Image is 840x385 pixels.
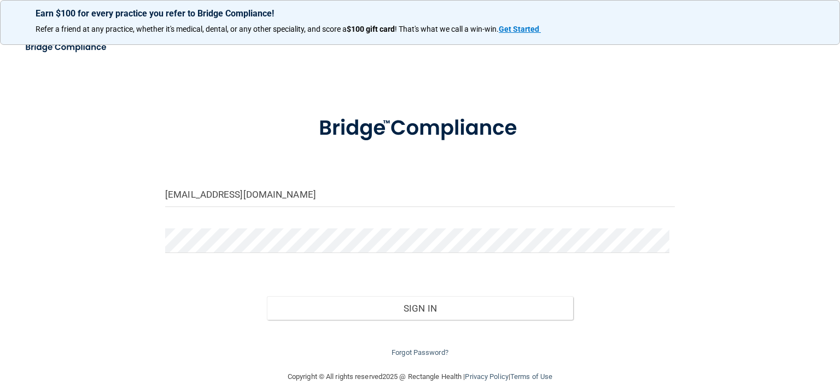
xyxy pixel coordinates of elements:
[36,25,347,33] span: Refer a friend at any practice, whether it's medical, dental, or any other speciality, and score a
[16,36,117,59] img: bridge_compliance_login_screen.278c3ca4.svg
[297,101,544,156] img: bridge_compliance_login_screen.278c3ca4.svg
[165,182,675,207] input: Email
[36,8,804,19] p: Earn $100 for every practice you refer to Bridge Compliance!
[499,25,539,33] strong: Get Started
[499,25,541,33] a: Get Started
[267,296,573,320] button: Sign In
[392,348,448,357] a: Forgot Password?
[395,25,499,33] span: ! That's what we call a win-win.
[465,372,508,381] a: Privacy Policy
[347,25,395,33] strong: $100 gift card
[510,372,552,381] a: Terms of Use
